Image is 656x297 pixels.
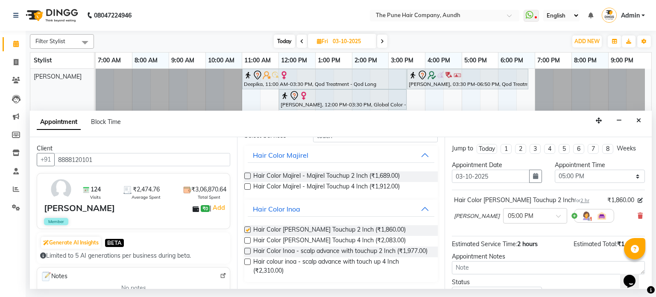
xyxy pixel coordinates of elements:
[34,73,82,80] span: [PERSON_NAME]
[454,196,589,205] div: Hair Color [PERSON_NAME] Touchup 2 Inch
[389,54,416,67] a: 3:00 PM
[243,70,406,88] div: Deepika, 11:00 AM-03:30 PM, Qod Treatment - Qod Long
[34,56,52,64] span: Stylist
[248,201,434,217] button: Hair Color Inoa
[96,54,123,67] a: 7:00 AM
[580,197,589,203] span: 2 hr
[633,114,645,127] button: Close
[602,144,613,154] li: 8
[607,196,634,205] span: ₹1,860.00
[425,54,452,67] a: 4:00 PM
[133,185,160,194] span: ₹2,474.76
[573,144,584,154] li: 6
[535,54,562,67] a: 7:00 PM
[621,11,640,20] span: Admin
[452,240,517,248] span: Estimated Service Time:
[211,203,226,213] a: Add
[501,144,512,154] li: 1
[530,144,541,154] li: 3
[498,54,525,67] a: 6:00 PM
[40,251,227,260] div: Limited to 5 AI generations per business during beta.
[574,38,600,44] span: ADD NEW
[559,144,570,154] li: 5
[44,202,115,215] div: [PERSON_NAME]
[248,147,434,163] button: Hair Color Majirel
[515,144,526,154] li: 2
[452,161,542,170] div: Appointment Date
[544,144,555,154] li: 4
[280,91,406,109] div: [PERSON_NAME], 12:00 PM-03:30 PM, Global Color - Inoa Global Medium
[253,225,406,236] span: Hair Color [PERSON_NAME] Touchup 2 Inch (₹1,860.00)
[620,263,647,288] iframe: chat widget
[315,38,330,44] span: Fri
[462,54,489,67] a: 5:00 PM
[588,144,599,154] li: 7
[54,153,230,166] input: Search by Name/Mobile/Email/Code
[408,70,527,88] div: [PERSON_NAME], 03:30 PM-06:50 PM, Qod Treatment - Qod Medium
[597,211,607,221] img: Interior.png
[41,237,101,249] button: Generate AI Insights
[253,257,430,275] span: Hair colour inoa - scalp advance with touch up 4 Inch (₹2,310.00)
[41,271,67,282] span: Notes
[609,54,635,67] a: 9:00 PM
[37,144,230,153] div: Client
[452,278,542,287] div: Status
[44,218,68,225] span: Member
[454,212,500,221] span: [PERSON_NAME]
[352,54,379,67] a: 2:00 PM
[253,171,400,182] span: Hair Color Majirel - Majirel Touchup 2 Inch (₹1,689.00)
[91,118,121,126] span: Block Time
[90,194,101,200] span: Visits
[37,115,81,130] span: Appointment
[253,204,300,214] div: Hair Color Inoa
[253,236,406,247] span: Hair Color [PERSON_NAME] Touchup 4 Inch (₹2,083.00)
[581,211,592,221] img: Hairdresser.png
[452,170,530,183] input: yyyy-mm-dd
[638,198,643,203] i: Edit price
[206,54,237,67] a: 10:00 AM
[617,240,645,248] span: ₹1,860.00
[602,8,617,23] img: Admin
[574,240,617,248] span: Estimated Total:
[479,144,495,153] div: Today
[253,182,400,193] span: Hair Color Majirel - Majirel Touchup 4 Inch (₹1,912.00)
[191,185,226,194] span: ₹3,06,870.64
[49,177,73,202] img: avatar
[94,3,132,27] b: 08047224946
[274,35,295,48] span: Today
[253,150,308,160] div: Hair Color Majirel
[330,35,373,48] input: 2025-10-03
[452,252,645,261] div: Appointment Notes
[121,284,146,293] span: No notes
[253,247,428,257] span: Hair Color Inoa - scalp advance with touchup 2 Inch (₹1,977.00)
[572,35,602,47] button: ADD NEW
[198,194,220,200] span: Total Spent
[617,144,636,153] div: Weeks
[37,153,55,166] button: +91
[132,194,161,200] span: Average Spent
[316,54,343,67] a: 1:00 PM
[452,144,473,153] div: Jump to
[201,205,210,212] span: ₹0
[572,54,599,67] a: 8:00 PM
[91,185,101,194] span: 124
[35,38,65,44] span: Filter Stylist
[242,54,273,67] a: 11:00 AM
[517,240,538,248] span: 2 hours
[22,3,80,27] img: logo
[169,54,196,67] a: 9:00 AM
[574,197,589,203] small: for
[105,239,124,247] span: BETA
[279,54,309,67] a: 12:00 PM
[210,203,226,213] span: |
[555,161,645,170] div: Appointment Time
[132,54,160,67] a: 8:00 AM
